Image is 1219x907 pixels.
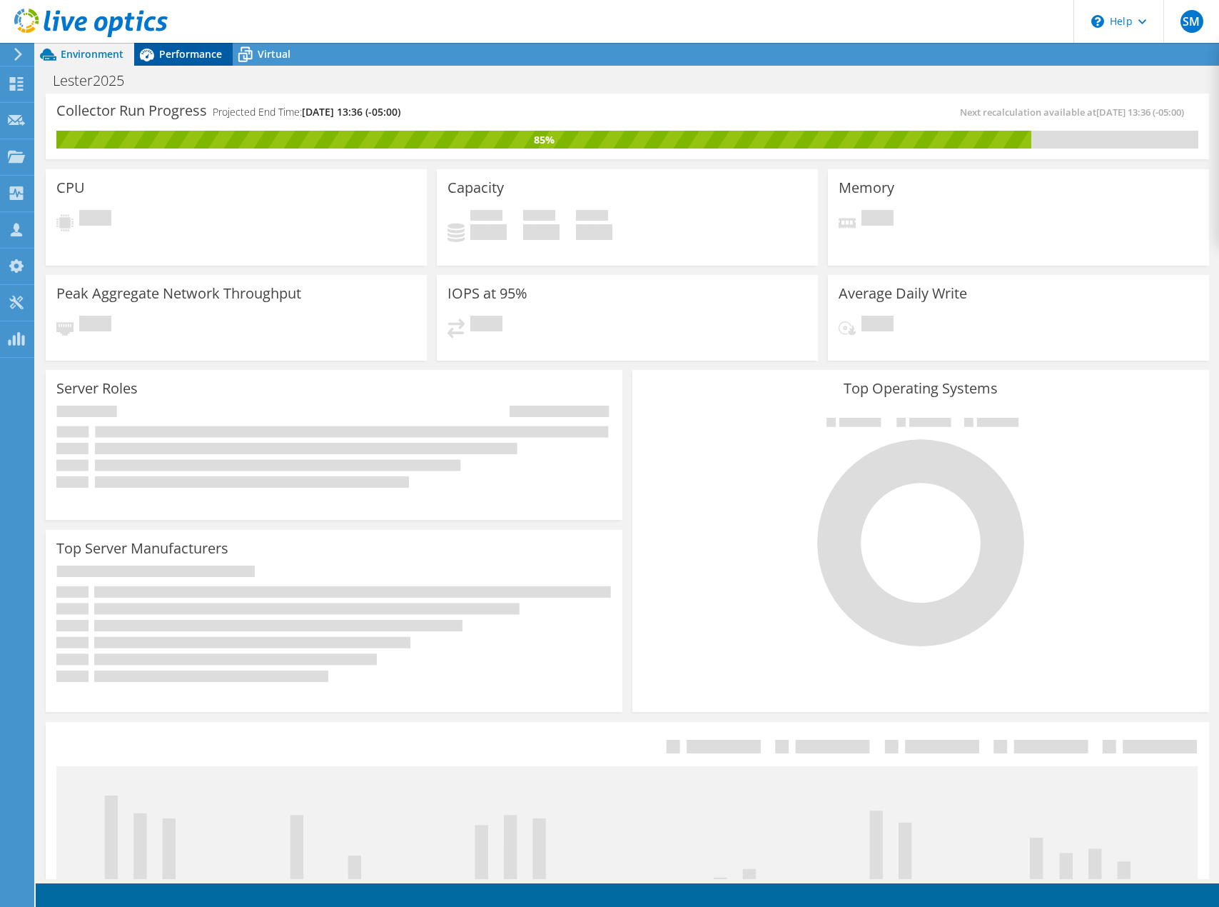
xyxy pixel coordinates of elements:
span: [DATE] 13:36 (-05:00) [1096,106,1184,119]
span: Environment [61,47,123,61]
span: Pending [861,210,894,229]
span: Pending [470,316,502,335]
h3: Average Daily Write [839,286,967,301]
h4: 0 GiB [470,224,507,240]
h3: Peak Aggregate Network Throughput [56,286,301,301]
h4: 0 GiB [523,224,560,240]
span: [DATE] 13:36 (-05:00) [302,105,400,119]
span: Free [523,210,555,224]
h3: IOPS at 95% [447,286,527,301]
h3: Server Roles [56,381,138,396]
h3: Top Operating Systems [643,381,1198,396]
span: SM [1180,10,1203,33]
h4: Projected End Time: [213,104,400,120]
svg: \n [1091,15,1104,28]
span: Performance [159,47,222,61]
h4: 0 GiB [576,224,612,240]
h3: CPU [56,180,85,196]
span: Used [470,210,502,224]
span: Pending [79,210,111,229]
span: Virtual [258,47,290,61]
h3: Capacity [447,180,504,196]
div: 85% [56,132,1031,148]
h1: Lester2025 [46,73,146,89]
span: Next recalculation available at [960,106,1191,119]
span: Pending [79,316,111,335]
span: Pending [861,316,894,335]
span: Total [576,210,608,224]
h3: Memory [839,180,894,196]
h3: Top Server Manufacturers [56,541,228,556]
